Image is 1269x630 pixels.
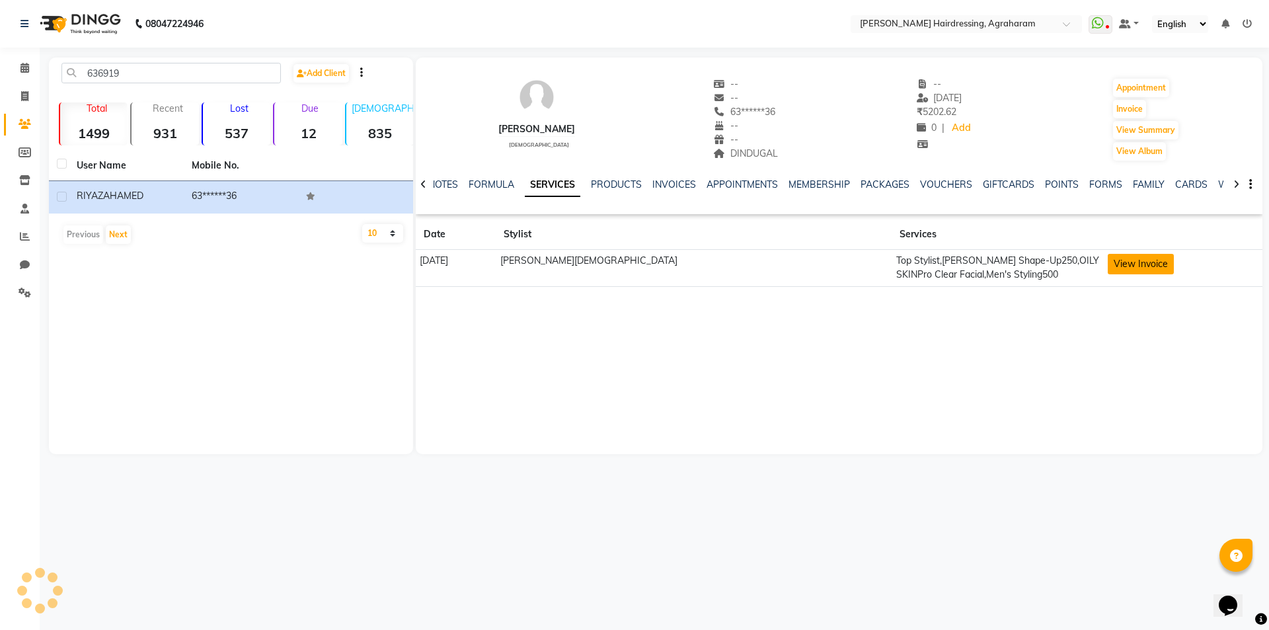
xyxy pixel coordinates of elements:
span: -- [714,78,739,90]
a: WALLET [1218,178,1256,190]
span: [DATE] [917,92,962,104]
strong: 931 [132,125,199,141]
iframe: chat widget [1213,577,1256,617]
span: ₹ [917,106,923,118]
img: avatar [517,77,557,117]
a: Add [950,119,973,138]
th: Stylist [496,219,892,250]
span: AHAMED [103,190,143,202]
a: FAMILY [1133,178,1165,190]
td: Top Stylist,[PERSON_NAME] Shape-Up250,OILY SKINPro Clear Facial,Men's Styling500 [892,250,1103,287]
img: logo [34,5,124,42]
td: [PERSON_NAME][DEMOGRAPHIC_DATA] [496,250,892,287]
a: Add Client [293,64,349,83]
a: SERVICES [525,173,580,197]
span: RIYAZ [77,190,103,202]
p: [DEMOGRAPHIC_DATA] [352,102,414,114]
th: Services [892,219,1103,250]
input: Search by Name/Mobile/Email/Code [61,63,281,83]
a: GIFTCARDS [983,178,1034,190]
a: FORMULA [469,178,514,190]
a: CARDS [1175,178,1208,190]
span: DINDUGAL [714,147,779,159]
div: [PERSON_NAME] [498,122,575,136]
p: Recent [137,102,199,114]
strong: 537 [203,125,270,141]
button: Invoice [1113,100,1146,118]
a: MEMBERSHIP [788,178,850,190]
a: POINTS [1045,178,1079,190]
a: NOTES [428,178,458,190]
button: Appointment [1113,79,1169,97]
a: PRODUCTS [591,178,642,190]
span: | [942,121,944,135]
span: -- [714,92,739,104]
th: User Name [69,151,184,181]
a: INVOICES [652,178,696,190]
b: 08047224946 [145,5,204,42]
a: APPOINTMENTS [707,178,778,190]
button: Next [106,225,131,244]
strong: 12 [274,125,342,141]
p: Total [65,102,128,114]
a: FORMS [1089,178,1122,190]
th: Mobile No. [184,151,299,181]
button: View Invoice [1108,254,1174,274]
p: Lost [208,102,270,114]
span: 5202.62 [917,106,956,118]
button: View Album [1113,142,1166,161]
th: Date [416,219,496,250]
span: 0 [917,122,937,134]
span: -- [714,134,739,145]
strong: 1499 [60,125,128,141]
span: -- [714,120,739,132]
span: [DEMOGRAPHIC_DATA] [509,141,569,148]
button: View Summary [1113,121,1178,139]
strong: 835 [346,125,414,141]
p: Due [277,102,342,114]
a: PACKAGES [861,178,909,190]
a: VOUCHERS [920,178,972,190]
span: -- [917,78,942,90]
td: [DATE] [416,250,496,287]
